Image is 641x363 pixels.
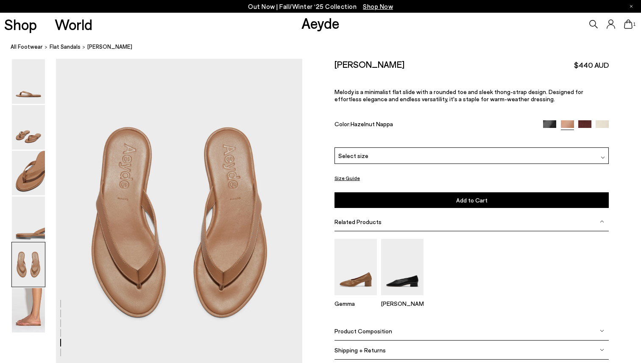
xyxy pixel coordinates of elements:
span: flat sandals [50,43,81,50]
span: [PERSON_NAME] [87,42,132,51]
span: Shipping + Returns [334,346,386,354]
img: Melody Leather Thong Sandal - Image 3 [12,151,45,195]
img: Melody Leather Thong Sandal - Image 6 [12,288,45,333]
span: Add to Cart [456,197,488,204]
span: Select size [338,151,368,160]
p: Out Now | Fall/Winter ‘25 Collection [248,1,393,12]
span: Navigate to /collections/new-in [363,3,393,10]
p: Gemma [334,300,377,307]
img: Melody Leather Thong Sandal - Image 1 [12,59,45,104]
a: flat sandals [50,42,81,51]
img: Gemma Block Heel Pumps [334,239,377,295]
img: Delia Low-Heeled Ballet Pumps [381,239,424,295]
a: Shop [4,17,37,32]
img: svg%3E [601,155,605,159]
span: Hazelnut Nappa [351,120,393,127]
a: Delia Low-Heeled Ballet Pumps [PERSON_NAME] [381,289,424,307]
span: Related Products [334,218,382,225]
a: All Footwear [11,42,43,51]
span: $440 AUD [574,60,609,70]
span: Melody is a minimalist flat slide with a rounded toe and sleek thong-strap design. Designed for e... [334,88,583,103]
img: svg%3E [600,329,604,333]
span: 1 [633,22,637,27]
img: Melody Leather Thong Sandal - Image 5 [12,242,45,287]
a: Aeyde [301,14,340,32]
img: svg%3E [600,219,604,224]
a: 1 [624,19,633,29]
button: Add to Cart [334,192,609,208]
a: Gemma Block Heel Pumps Gemma [334,289,377,307]
nav: breadcrumb [11,36,641,59]
img: svg%3E [600,348,604,352]
img: Melody Leather Thong Sandal - Image 2 [12,105,45,150]
a: World [55,17,92,32]
img: Melody Leather Thong Sandal - Image 4 [12,197,45,241]
h2: [PERSON_NAME] [334,59,404,69]
span: Product Composition [334,327,392,335]
div: Color: [334,120,534,130]
button: Size Guide [334,173,360,183]
p: [PERSON_NAME] [381,300,424,307]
